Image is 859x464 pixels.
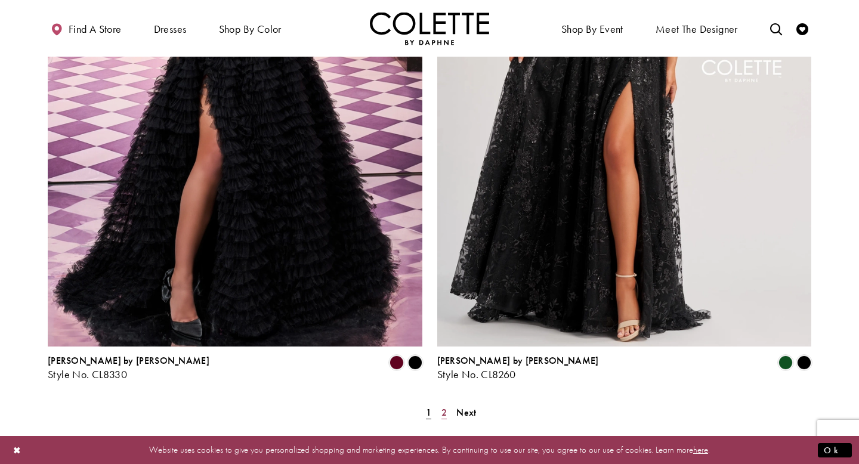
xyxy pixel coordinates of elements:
span: Shop By Event [558,12,626,45]
a: Next Page [453,404,480,421]
a: Visit Home Page [370,12,489,45]
button: Submit Dialog [818,443,852,457]
div: Colette by Daphne Style No. CL8330 [48,355,209,381]
button: Close Dialog [7,440,27,460]
a: Page 2 [438,404,450,421]
span: Shop by color [219,23,282,35]
p: Website uses cookies to give you personalized shopping and marketing experiences. By continuing t... [86,442,773,458]
div: Colette by Daphne Style No. CL8260 [437,355,599,381]
span: Next [456,406,476,419]
img: Colette by Daphne [370,12,489,45]
span: [PERSON_NAME] by [PERSON_NAME] [48,354,209,367]
span: Current Page [422,404,435,421]
span: [PERSON_NAME] by [PERSON_NAME] [437,354,599,367]
span: Dresses [151,12,190,45]
i: Bordeaux [390,355,404,370]
i: Black [797,355,811,370]
i: Black [408,355,422,370]
span: 1 [426,406,431,419]
span: Shop by color [216,12,285,45]
span: Dresses [154,23,187,35]
span: Find a store [69,23,122,35]
i: Evergreen [778,355,793,370]
a: here [693,444,708,456]
a: Meet the designer [653,12,741,45]
span: Style No. CL8260 [437,367,516,381]
a: Check Wishlist [793,12,811,45]
span: 2 [441,406,447,419]
a: Find a store [48,12,124,45]
span: Shop By Event [561,23,623,35]
a: Toggle search [767,12,785,45]
span: Style No. CL8330 [48,367,127,381]
span: Meet the designer [656,23,738,35]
